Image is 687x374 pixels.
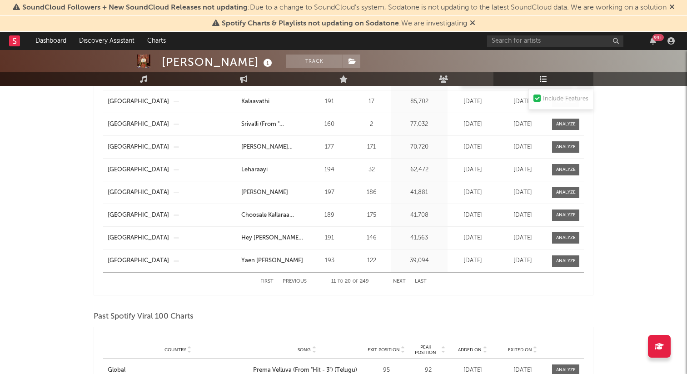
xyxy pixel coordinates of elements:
[393,120,445,129] div: 77,032
[241,256,303,265] div: Yaen [PERSON_NAME]
[353,279,358,284] span: of
[500,188,545,197] div: [DATE]
[309,211,350,220] div: 189
[309,165,350,175] div: 194
[487,35,623,47] input: Search for artists
[241,256,304,265] a: Yaen [PERSON_NAME]
[108,211,169,220] a: [GEOGRAPHIC_DATA]
[108,256,169,265] a: [GEOGRAPHIC_DATA]
[354,165,388,175] div: 32
[393,256,445,265] div: 39,094
[309,143,350,152] div: 177
[470,20,475,27] span: Dismiss
[108,234,169,243] a: [GEOGRAPHIC_DATA]
[393,143,445,152] div: 70,720
[354,120,388,129] div: 2
[309,188,350,197] div: 197
[283,279,307,284] button: Previous
[508,347,532,353] span: Exited On
[411,344,440,355] span: Peak Position
[393,188,445,197] div: 41,881
[354,188,388,197] div: 186
[650,37,656,45] button: 99+
[393,234,445,243] div: 41,563
[500,97,545,106] div: [DATE]
[108,188,169,197] a: [GEOGRAPHIC_DATA]
[500,256,545,265] div: [DATE]
[500,234,545,243] div: [DATE]
[73,32,141,50] a: Discovery Assistant
[450,97,495,106] div: [DATE]
[241,188,304,197] a: [PERSON_NAME]
[543,94,588,105] div: Include Features
[241,97,304,106] a: Kalaavathi
[309,256,350,265] div: 193
[241,165,268,175] div: Leharaayi
[338,279,343,284] span: to
[241,234,304,243] a: Hey [PERSON_NAME] (From "Solo Brathuke So Better")
[162,55,274,70] div: [PERSON_NAME]
[22,4,248,11] span: SoundCloud Followers + New SoundCloud Releases not updating
[241,165,304,175] a: Leharaayi
[450,143,495,152] div: [DATE]
[450,256,495,265] div: [DATE]
[241,211,304,220] a: Choosale Kallaraa (From "Sr Kalyanamandapam")
[354,256,388,265] div: 122
[500,211,545,220] div: [DATE]
[450,120,495,129] div: [DATE]
[309,97,350,106] div: 191
[222,20,399,27] span: Spotify Charts & Playlists not updating on Sodatone
[500,120,545,129] div: [DATE]
[222,20,467,27] span: : We are investigating
[108,97,169,106] a: [GEOGRAPHIC_DATA]
[108,143,169,152] a: [GEOGRAPHIC_DATA]
[669,4,675,11] span: Dismiss
[354,97,388,106] div: 17
[354,234,388,243] div: 146
[241,97,269,106] div: Kalaavathi
[393,165,445,175] div: 62,472
[354,211,388,220] div: 175
[393,211,445,220] div: 41,708
[260,279,274,284] button: First
[298,347,311,353] span: Song
[450,165,495,175] div: [DATE]
[368,347,400,353] span: Exit Position
[500,165,545,175] div: [DATE]
[241,188,288,197] div: [PERSON_NAME]
[450,188,495,197] div: [DATE]
[393,279,406,284] button: Next
[309,120,350,129] div: 160
[652,34,664,41] div: 99 +
[354,143,388,152] div: 171
[286,55,343,68] button: Track
[29,32,73,50] a: Dashboard
[22,4,667,11] span: : Due to a change to SoundCloud's system, Sodatone is not updating to the latest SoundCloud data....
[141,32,172,50] a: Charts
[108,120,169,129] a: [GEOGRAPHIC_DATA]
[325,276,375,287] div: 11 20 249
[241,120,304,129] a: Srivalli (From "[PERSON_NAME] - The Rise")(Telugu)
[241,143,304,152] a: [PERSON_NAME] (From "Radhe Shyam")
[415,279,427,284] button: Last
[458,347,482,353] span: Added On
[500,143,545,152] div: [DATE]
[108,165,169,175] a: [GEOGRAPHIC_DATA]
[309,234,350,243] div: 191
[450,211,495,220] div: [DATE]
[164,347,186,353] span: Country
[393,97,445,106] div: 85,702
[450,234,495,243] div: [DATE]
